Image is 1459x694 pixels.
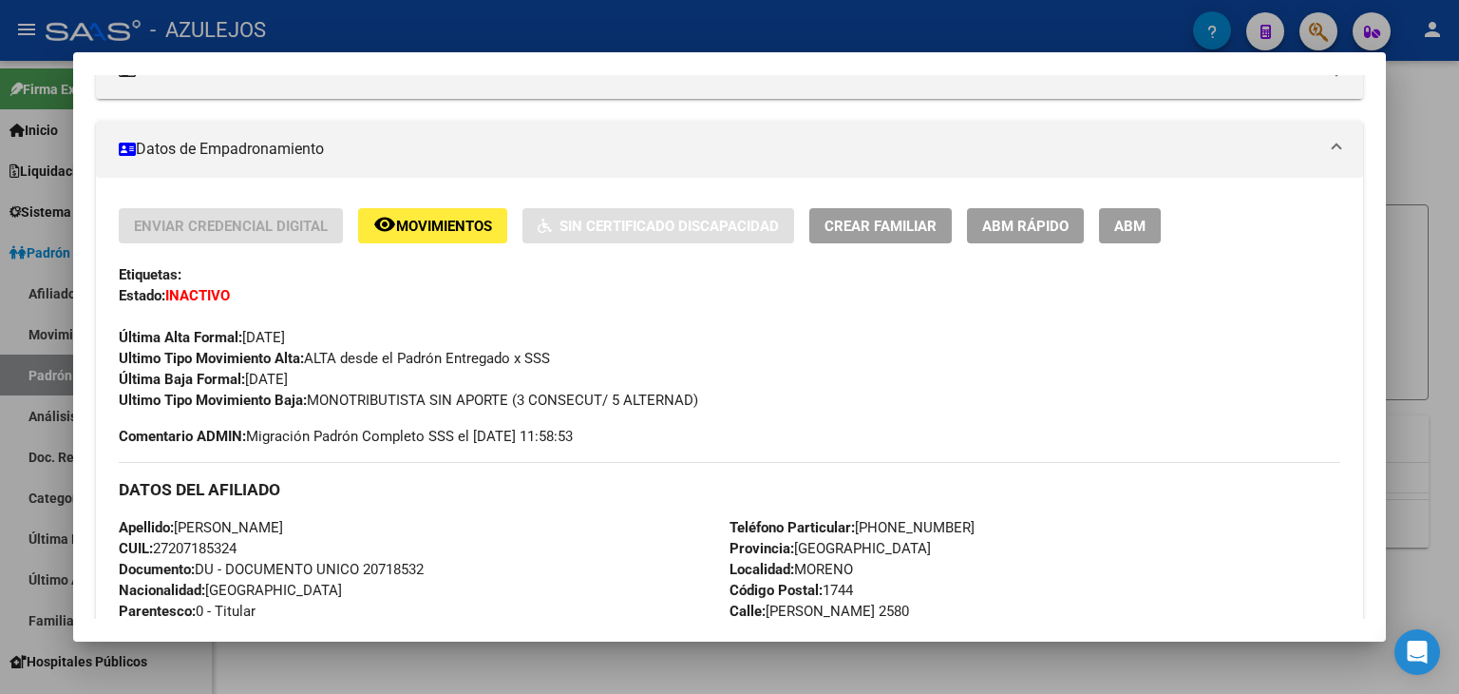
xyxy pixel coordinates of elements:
[729,582,853,599] span: 1744
[729,519,975,536] span: [PHONE_NUMBER]
[119,392,698,409] span: MONOTRIBUTISTA SIN APORTE (3 CONSECUT/ 5 ALTERNAD)
[119,519,174,536] strong: Apellido:
[119,540,237,557] span: 27207185324
[119,208,343,243] button: Enviar Credencial Digital
[119,350,304,367] strong: Ultimo Tipo Movimiento Alta:
[119,371,288,388] span: [DATE]
[729,540,931,557] span: [GEOGRAPHIC_DATA]
[119,371,245,388] strong: Última Baja Formal:
[119,266,181,283] strong: Etiquetas:
[729,603,766,620] strong: Calle:
[1099,208,1161,243] button: ABM
[119,138,1317,161] mat-panel-title: Datos de Empadronamiento
[729,603,909,620] span: [PERSON_NAME] 2580
[119,392,307,409] strong: Ultimo Tipo Movimiento Baja:
[119,561,195,578] strong: Documento:
[119,329,242,346] strong: Última Alta Formal:
[119,329,285,346] span: [DATE]
[119,603,196,620] strong: Parentesco:
[119,428,246,445] strong: Comentario ADMIN:
[96,121,1363,178] mat-expansion-panel-header: Datos de Empadronamiento
[967,208,1084,243] button: ABM Rápido
[396,218,492,235] span: Movimientos
[119,603,256,620] span: 0 - Titular
[119,350,550,367] span: ALTA desde el Padrón Entregado x SSS
[119,479,1340,500] h3: DATOS DEL AFILIADO
[165,287,230,304] strong: INACTIVO
[824,218,937,235] span: Crear Familiar
[1114,218,1146,235] span: ABM
[809,208,952,243] button: Crear Familiar
[119,287,165,304] strong: Estado:
[522,208,794,243] button: Sin Certificado Discapacidad
[729,519,855,536] strong: Teléfono Particular:
[119,582,205,599] strong: Nacionalidad:
[729,582,823,599] strong: Código Postal:
[729,540,794,557] strong: Provincia:
[729,561,794,578] strong: Localidad:
[119,426,573,447] span: Migración Padrón Completo SSS el [DATE] 11:58:53
[119,582,342,599] span: [GEOGRAPHIC_DATA]
[358,208,507,243] button: Movimientos
[982,218,1069,235] span: ABM Rápido
[373,213,396,236] mat-icon: remove_red_eye
[134,218,328,235] span: Enviar Credencial Digital
[559,218,779,235] span: Sin Certificado Discapacidad
[119,561,424,578] span: DU - DOCUMENTO UNICO 20718532
[119,519,283,536] span: [PERSON_NAME]
[729,561,853,578] span: MORENO
[1394,629,1440,675] div: Open Intercom Messenger
[119,540,153,557] strong: CUIL:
